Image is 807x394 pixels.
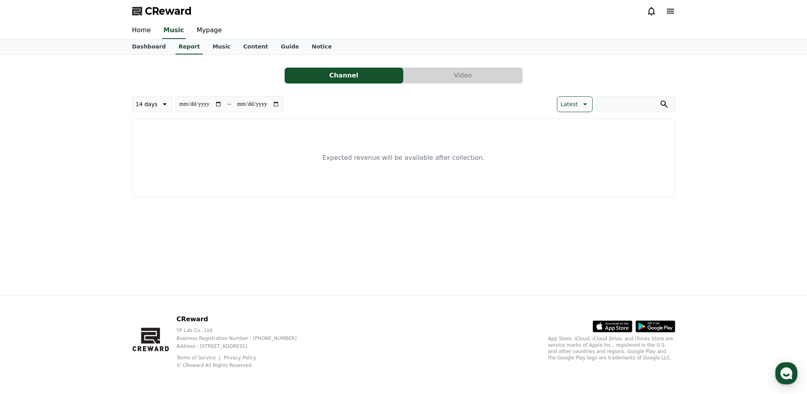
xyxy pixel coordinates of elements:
[285,68,403,83] button: Channel
[126,39,172,54] a: Dashboard
[285,68,404,83] a: Channel
[175,39,203,54] a: Report
[132,5,192,17] a: CReward
[404,68,522,83] button: Video
[176,362,309,369] p: © CReward All Rights Reserved.
[305,39,338,54] a: Notice
[237,39,275,54] a: Content
[132,96,172,112] button: 14 days
[162,22,186,39] a: Music
[191,22,228,39] a: Mypage
[227,99,232,109] p: ~
[224,355,256,361] a: Privacy Policy
[206,39,237,54] a: Music
[322,153,485,163] p: Expected revenue will be available after collection.
[176,314,309,324] p: CReward
[126,22,157,39] a: Home
[176,355,221,361] a: Terms of Service
[560,99,578,110] p: Latest
[548,336,675,361] p: App Store, iCloud, iCloud Drive, and iTunes Store are service marks of Apple Inc., registered in ...
[145,5,192,17] span: CReward
[176,343,309,349] p: Address : [STREET_ADDRESS]
[176,327,309,334] p: YP Lab Co., Ltd.
[136,99,158,110] p: 14 days
[176,335,309,342] p: Business Registration Number : [PHONE_NUMBER]
[274,39,305,54] a: Guide
[557,96,592,112] button: Latest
